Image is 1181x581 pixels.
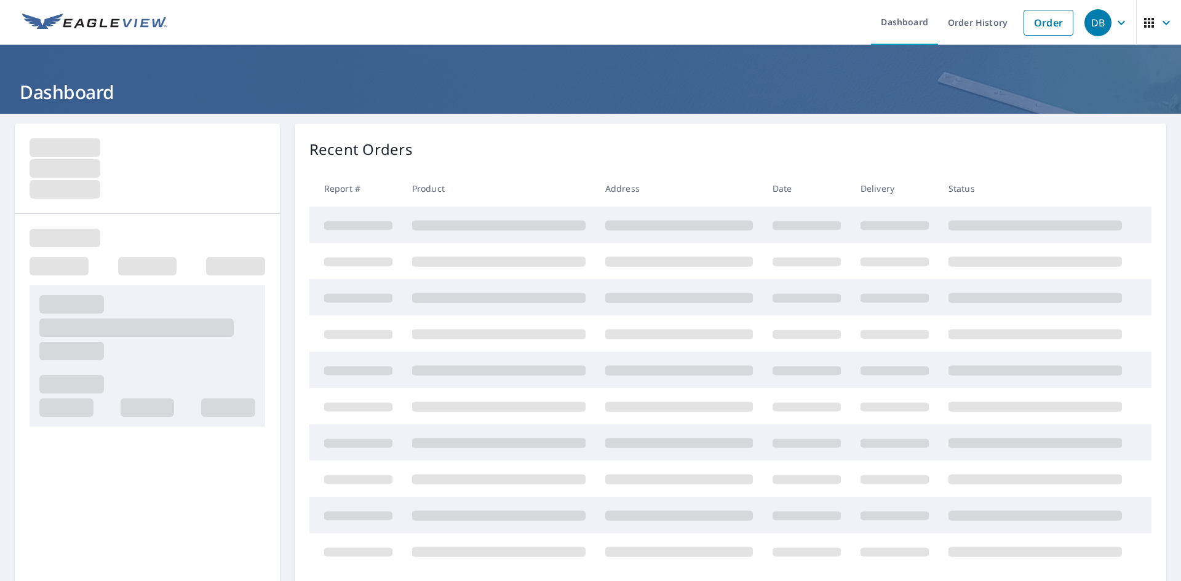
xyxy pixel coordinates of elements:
p: Recent Orders [309,138,413,160]
h1: Dashboard [15,79,1166,105]
div: DB [1084,9,1111,36]
th: Delivery [851,170,939,207]
th: Report # [309,170,402,207]
th: Date [763,170,851,207]
th: Address [595,170,763,207]
th: Status [939,170,1132,207]
th: Product [402,170,595,207]
img: EV Logo [22,14,167,32]
a: Order [1024,10,1073,36]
